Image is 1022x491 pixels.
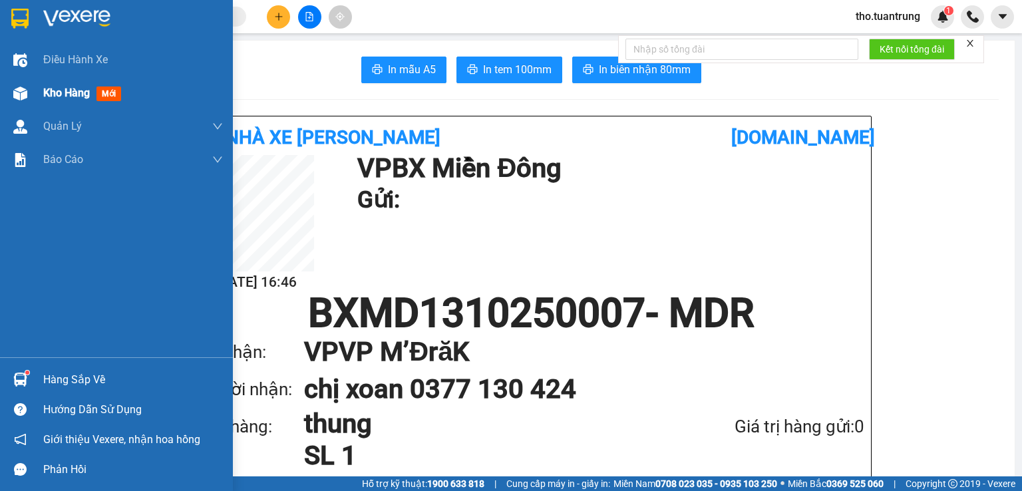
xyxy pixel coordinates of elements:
[357,182,858,218] h1: Gửi:
[13,120,27,134] img: warehouse-icon
[880,42,944,57] span: Kết nối tổng đài
[198,293,864,333] h1: BXMD1310250007 - MDR
[43,151,83,168] span: Báo cáo
[826,478,884,489] strong: 0369 525 060
[14,433,27,446] span: notification
[125,73,144,87] span: CC :
[43,370,223,390] div: Hàng sắp về
[125,70,236,88] div: 40.000
[388,61,436,78] span: In mẫu A5
[11,9,29,29] img: logo-vxr
[357,155,858,182] h1: VP BX Miền Đông
[731,126,875,148] b: [DOMAIN_NAME]
[506,476,610,491] span: Cung cấp máy in - giấy in:
[198,339,304,366] div: VP nhận:
[127,13,159,27] span: Nhận:
[304,371,838,408] h1: chị xoan 0377 130 424
[43,118,82,134] span: Quản Lý
[948,479,957,488] span: copyright
[937,11,949,23] img: icon-new-feature
[304,440,664,472] h1: SL 1
[13,53,27,67] img: warehouse-icon
[96,86,121,101] span: mới
[43,400,223,420] div: Hướng dẫn sử dụng
[655,478,777,489] strong: 0708 023 035 - 0935 103 250
[43,51,108,68] span: Điều hành xe
[845,8,931,25] span: tho.tuantrung
[362,476,484,491] span: Hỗ trợ kỹ thuật:
[226,126,440,148] b: Nhà xe [PERSON_NAME]
[43,431,200,448] span: Giới thiệu Vexere, nhận hoa hồng
[25,371,29,375] sup: 1
[944,6,953,15] sup: 1
[43,86,90,99] span: Kho hàng
[372,64,383,77] span: printer
[780,481,784,486] span: ⚪️
[14,463,27,476] span: message
[788,476,884,491] span: Miền Bắc
[43,460,223,480] div: Phản hồi
[127,43,234,62] div: 0377130424
[305,12,314,21] span: file-add
[625,39,858,60] input: Nhập số tổng đài
[613,476,777,491] span: Miền Nam
[664,413,864,440] div: Giá trị hàng gửi: 0
[298,5,321,29] button: file-add
[198,413,304,440] div: Tên hàng:
[304,333,838,371] h1: VP VP M’ĐrăK
[946,6,951,15] span: 1
[965,39,975,48] span: close
[361,57,446,83] button: printerIn mẫu A5
[304,408,664,440] h1: thung
[127,11,234,27] div: VP M’ĐrăK
[583,64,594,77] span: printer
[267,5,290,29] button: plus
[198,376,304,403] div: Người nhận:
[212,154,223,165] span: down
[335,12,345,21] span: aim
[494,476,496,491] span: |
[11,96,234,113] div: Tên hàng: thung ( : 1 )
[467,64,478,77] span: printer
[329,5,352,29] button: aim
[11,13,32,27] span: Gửi:
[13,153,27,167] img: solution-icon
[13,86,27,100] img: warehouse-icon
[894,476,896,491] span: |
[13,373,27,387] img: warehouse-icon
[212,121,223,132] span: down
[997,11,1009,23] span: caret-down
[967,11,979,23] img: phone-icon
[274,12,283,21] span: plus
[127,95,145,114] span: SL
[572,57,701,83] button: printerIn biên nhận 80mm
[11,11,118,43] div: BX Miền Đông
[427,478,484,489] strong: 1900 633 818
[198,271,314,293] h2: [DATE] 16:46
[599,61,691,78] span: In biên nhận 80mm
[869,39,955,60] button: Kết nối tổng đài
[456,57,562,83] button: printerIn tem 100mm
[991,5,1014,29] button: caret-down
[14,403,27,416] span: question-circle
[483,61,552,78] span: In tem 100mm
[127,27,234,43] div: chị xoan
